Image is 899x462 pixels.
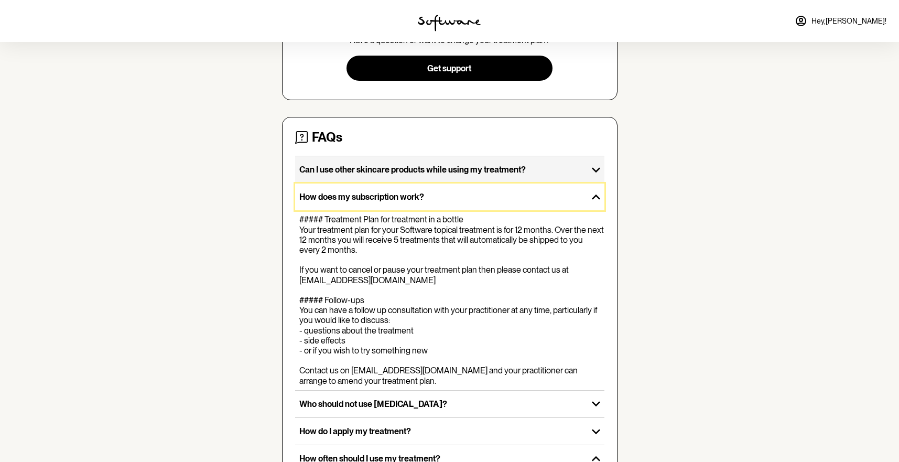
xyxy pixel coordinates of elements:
button: Who should not use [MEDICAL_DATA]? [295,391,604,417]
span: Hey, [PERSON_NAME] ! [811,17,886,26]
p: Who should not use [MEDICAL_DATA]? [299,399,583,409]
p: Can I use other skincare products while using my treatment? [299,165,583,175]
button: Can I use other skincare products while using my treatment? [295,156,604,183]
img: software logo [418,15,481,31]
button: How does my subscription work? [295,184,604,210]
span: Get support [427,63,471,73]
p: How do I apply my treatment? [299,426,583,436]
button: Get support [346,56,553,81]
button: How do I apply my treatment? [295,418,604,445]
h4: FAQs [312,130,342,145]
div: ##### Treatment Plan for treatment in a bottle Your treatment plan for your Software topical trea... [299,214,604,385]
p: How does my subscription work? [299,192,583,202]
div: How does my subscription work? [295,210,604,390]
a: Hey,[PERSON_NAME]! [788,8,893,34]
